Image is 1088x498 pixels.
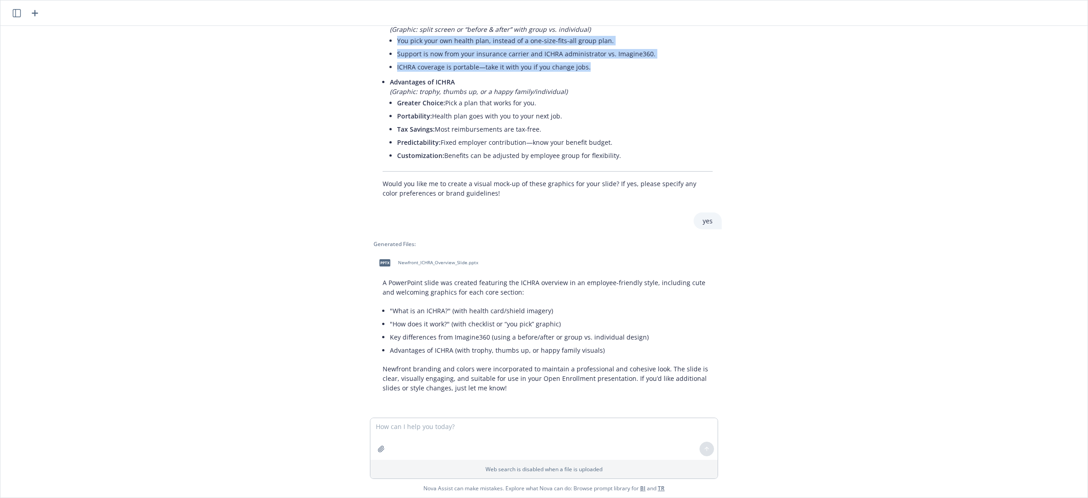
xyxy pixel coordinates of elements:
[383,179,713,198] p: Would you like me to create a visual mock-up of these graphics for your slide? If yes, please spe...
[397,47,713,60] li: Support is now from your insurance carrier and ICHRA administrator vs. Imagine360.
[383,364,713,393] p: Newfront branding and colors were incorporated to maintain a professional and cohesive look. The ...
[390,344,713,357] li: Advantages of ICHRA (with trophy, thumbs up, or happy family visuals)
[379,259,390,266] span: pptx
[398,260,478,266] span: Newfront_ICHRA_Overview_Slide.pptx
[390,78,455,86] span: Advantages of ICHRA
[390,304,713,317] li: "What is an ICHRA?" (with health card/shield imagery)
[390,317,713,330] li: "How does it work?" (with checklist or “you pick” graphic)
[423,479,665,498] span: Nova Assist can make mistakes. Explore what Nova can do: Browse prompt library for and
[658,484,665,492] a: TR
[374,240,722,248] div: Generated Files:
[390,330,713,344] li: Key differences from Imagine360 (using a before/after or group vs. individual design)
[383,278,713,297] p: A PowerPoint slide was created featuring the ICHRA overview in an employee-friendly style, includ...
[397,34,713,47] li: You pick your own health plan, instead of a one-size-fits-all group plan.
[397,96,713,109] li: Pick a plan that works for you.
[397,123,713,136] li: Most reimbursements are tax-free.
[397,138,441,147] span: Predictability:
[640,484,646,492] a: BI
[376,465,712,473] p: Web search is disabled when a file is uploaded
[397,109,713,123] li: Health plan goes with you to your next job.
[703,216,713,226] p: yes
[397,151,444,160] span: Customization:
[390,87,568,96] em: (Graphic: trophy, thumbs up, or a happy family/individual)
[397,60,713,74] li: ICHRA coverage is portable—take it with you if you change jobs.
[390,25,591,34] em: (Graphic: split screen or “before & after” with group vs. individual)
[397,136,713,149] li: Fixed employer contribution—know your benefit budget.
[397,149,713,162] li: Benefits can be adjusted by employee group for flexibility.
[397,125,435,133] span: Tax Savings:
[397,112,432,120] span: Portability:
[374,251,480,274] div: pptxNewfront_ICHRA_Overview_Slide.pptx
[397,99,445,107] span: Greater Choice:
